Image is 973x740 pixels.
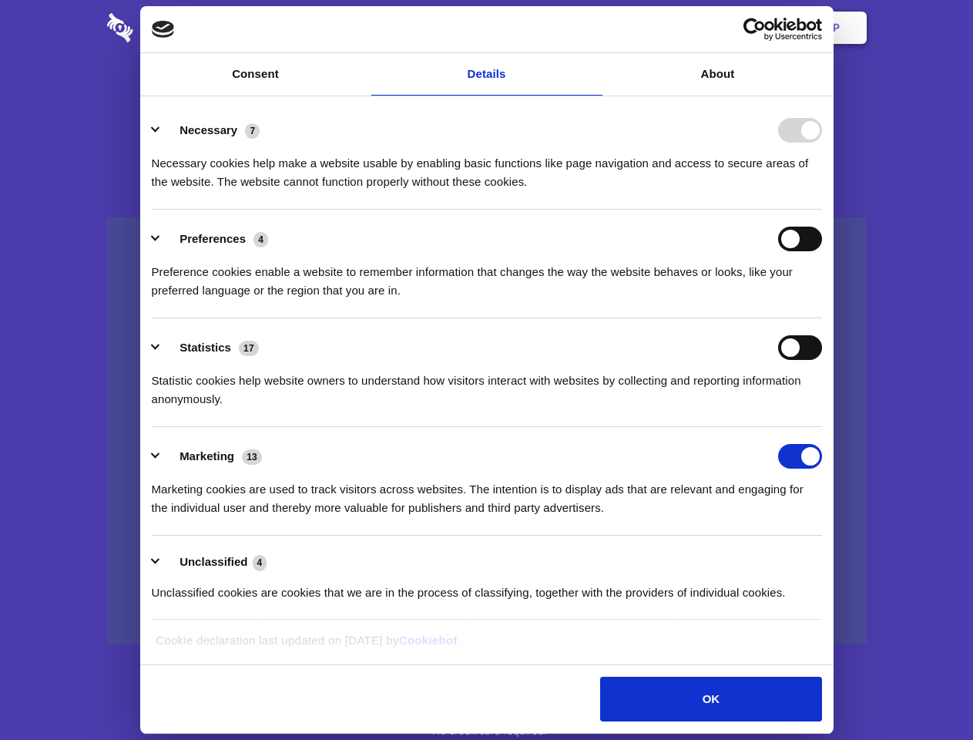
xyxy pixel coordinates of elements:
a: Wistia video thumbnail [107,217,867,645]
img: logo [152,21,175,38]
button: Statistics (17) [152,335,269,360]
a: About [602,53,834,96]
button: Unclassified (4) [152,553,277,572]
a: Contact [625,4,696,52]
span: 4 [253,232,268,247]
a: Pricing [452,4,519,52]
div: Preference cookies enable a website to remember information that changes the way the website beha... [152,251,822,300]
iframe: Drift Widget Chat Controller [896,663,955,721]
label: Necessary [180,123,237,136]
h1: Eliminate Slack Data Loss. [107,69,867,125]
a: Consent [140,53,371,96]
button: Necessary (7) [152,118,270,143]
a: Cookiebot [399,634,458,647]
button: Marketing (13) [152,444,272,469]
div: Necessary cookies help make a website usable by enabling basic functions like page navigation and... [152,143,822,191]
button: Preferences (4) [152,227,278,251]
img: logo-wordmark-white-trans-d4663122ce5f474addd5e946df7df03e33cb6a1c49d2221995e7729f52c070b2.svg [107,13,239,42]
span: 7 [245,123,260,139]
div: Unclassified cookies are cookies that we are in the process of classifying, together with the pro... [152,572,822,602]
h4: Auto-redaction of sensitive data, encrypted data sharing and self-destructing private chats. Shar... [107,140,867,191]
a: Login [699,4,766,52]
a: Details [371,53,602,96]
span: 13 [242,449,262,465]
div: Statistic cookies help website owners to understand how visitors interact with websites by collec... [152,360,822,409]
span: 17 [239,341,259,356]
span: 4 [253,555,267,570]
label: Statistics [180,341,231,354]
button: OK [600,677,821,721]
label: Marketing [180,449,234,462]
div: Marketing cookies are used to track visitors across websites. The intention is to display ads tha... [152,469,822,517]
label: Preferences [180,232,246,245]
a: Usercentrics Cookiebot - opens in a new window [687,18,822,41]
div: Cookie declaration last updated on [DATE] by [144,631,829,661]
